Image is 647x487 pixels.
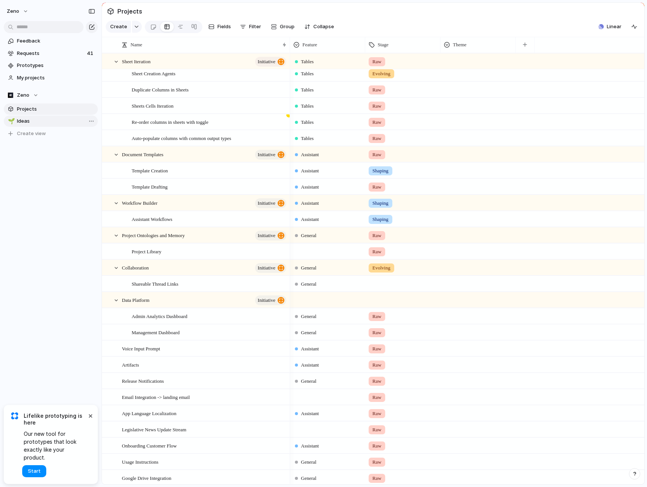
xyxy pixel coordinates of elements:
[301,329,316,336] span: General
[372,86,381,94] span: Raw
[217,23,231,30] span: Fields
[301,377,316,385] span: General
[132,247,161,256] span: Project Library
[258,198,275,208] span: initiative
[258,149,275,160] span: initiative
[87,50,95,57] span: 41
[122,231,185,239] span: Project Ontologies and Memory
[132,328,179,336] span: Management Dashboard
[301,167,319,175] span: Assistant
[122,57,150,65] span: Sheet Iteration
[372,167,389,175] span: Shaping
[17,105,95,113] span: Projects
[255,198,286,208] button: initiative
[301,280,316,288] span: General
[301,199,319,207] span: Assistant
[132,85,188,94] span: Duplicate Columns in Sheets
[372,216,389,223] span: Shaping
[301,183,319,191] span: Assistant
[372,426,381,434] span: Raw
[255,57,286,67] button: initiative
[132,166,168,175] span: Template Creation
[372,102,381,110] span: Raw
[301,86,314,94] span: Tables
[132,69,175,78] span: Sheet Creation Agents
[237,21,264,33] button: Filter
[301,102,314,110] span: Tables
[301,151,319,158] span: Assistant
[372,394,381,401] span: Raw
[17,91,29,99] span: Zeno
[302,41,317,49] span: Feature
[372,119,381,126] span: Raw
[8,117,13,126] div: 🌱
[258,263,275,273] span: initiative
[255,263,286,273] button: initiative
[372,70,390,78] span: Evolving
[258,56,275,67] span: initiative
[4,90,98,101] button: Zeno
[301,70,314,78] span: Tables
[372,410,381,417] span: Raw
[17,37,95,45] span: Feedback
[86,411,95,420] button: Dismiss
[453,41,466,49] span: Theme
[301,410,319,417] span: Assistant
[301,119,314,126] span: Tables
[122,344,160,353] span: Voice Input Prompt
[17,130,46,137] span: Create view
[122,409,176,417] span: App Language Localization
[258,295,275,306] span: initiative
[122,150,163,158] span: Document Templates
[122,376,164,385] span: Release Notifications
[301,313,316,320] span: General
[378,41,389,49] span: Stage
[372,151,381,158] span: Raw
[313,23,334,30] span: Collapse
[17,62,95,69] span: Prototypes
[372,458,381,466] span: Raw
[607,23,621,30] span: Linear
[4,60,98,71] a: Prototypes
[132,182,167,191] span: Template Drafting
[255,295,286,305] button: initiative
[372,135,381,142] span: Raw
[301,361,319,369] span: Assistant
[7,8,19,15] span: Zeno
[372,377,381,385] span: Raw
[301,475,316,482] span: General
[122,425,186,434] span: Legislative News Update Stream
[122,457,158,466] span: Usage Instructions
[122,441,177,450] span: Onboarding Customer Flow
[372,345,381,353] span: Raw
[122,263,149,272] span: Collaboration
[116,5,144,18] span: Projects
[122,198,158,207] span: Workflow Builder
[4,72,98,84] a: My projects
[301,58,314,65] span: Tables
[372,183,381,191] span: Raw
[131,41,142,49] span: Name
[132,279,178,288] span: Shareable Thread Links
[372,329,381,336] span: Raw
[132,134,231,142] span: Auto-populate columns with common output types
[28,467,41,475] span: Start
[7,117,14,125] button: 🌱
[301,442,319,450] span: Assistant
[267,21,298,33] button: Group
[301,345,319,353] span: Assistant
[372,58,381,65] span: Raw
[301,232,316,239] span: General
[301,264,316,272] span: General
[122,295,149,304] span: Data Platform
[4,103,98,115] a: Projects
[106,21,131,33] button: Create
[372,361,381,369] span: Raw
[372,248,381,256] span: Raw
[301,216,319,223] span: Assistant
[110,23,127,30] span: Create
[372,199,389,207] span: Shaping
[372,313,381,320] span: Raw
[24,412,87,426] span: Lifelike prototyping is here
[24,430,87,461] span: Our new tool for prototypes that look exactly like your product.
